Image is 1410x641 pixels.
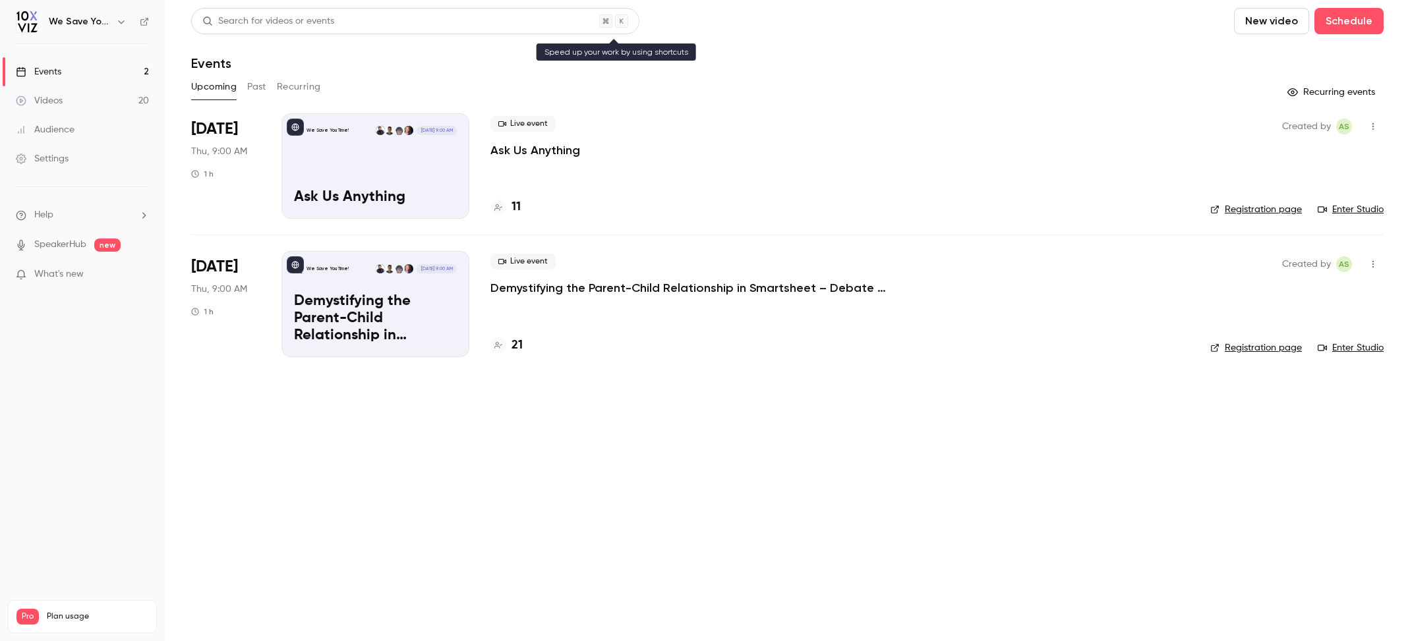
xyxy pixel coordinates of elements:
a: Enter Studio [1318,203,1384,216]
a: 21 [490,337,523,354]
h4: 21 [512,337,523,354]
img: We Save You Time! [16,11,38,32]
div: Settings [16,152,69,165]
img: Dustin Wise [376,264,385,273]
div: Videos [16,94,63,107]
span: [DATE] 9:00 AM [417,264,456,273]
button: New video [1234,8,1309,34]
a: Registration page [1210,203,1302,216]
button: Schedule [1314,8,1384,34]
button: Recurring events [1281,82,1384,103]
span: Created by [1282,119,1331,134]
span: Plan usage [47,611,148,622]
span: Live event [490,116,556,132]
img: Dustin Wise [376,126,385,135]
div: Events [16,65,61,78]
a: Demystifying the Parent-Child Relationship in Smartsheet – Debate at the Dinner Table [490,280,886,296]
span: Pro [16,609,39,625]
button: Upcoming [191,76,237,98]
p: Demystifying the Parent-Child Relationship in Smartsheet – Debate at the Dinner Table [294,293,457,344]
p: We Save You Time! [307,127,349,134]
img: Jennifer Jones [404,264,413,273]
a: Ask Us Anything [490,142,580,158]
h6: We Save You Time! [49,15,111,28]
a: 11 [490,198,521,216]
div: 1 h [191,169,214,179]
div: Search for videos or events [202,14,334,28]
span: Ashley Sage [1336,256,1352,272]
img: Ayelet Weiner [385,126,394,135]
img: Dansong Wang [394,126,403,135]
h1: Events [191,55,231,71]
a: Registration page [1210,341,1302,354]
a: Ask Us AnythingWe Save You Time!Jennifer JonesDansong WangAyelet WeinerDustin Wise[DATE] 9:00 AMA... [281,113,469,219]
a: Demystifying the Parent-Child Relationship in Smartsheet – Debate at the Dinner Table We Save You... [281,251,469,356]
span: new [94,238,121,252]
p: Ask Us Anything [294,189,457,206]
span: [DATE] [191,119,238,140]
a: Enter Studio [1318,341,1384,354]
div: 1 h [191,306,214,317]
span: Help [34,208,53,222]
a: SpeakerHub [34,238,86,252]
p: We Save You Time! [307,265,349,272]
span: AS [1339,256,1349,272]
span: Thu, 9:00 AM [191,283,247,296]
img: Dansong Wang [394,264,403,273]
img: Ayelet Weiner [385,264,394,273]
span: [DATE] [191,256,238,277]
button: Recurring [277,76,321,98]
span: Thu, 9:00 AM [191,145,247,158]
div: Audience [16,123,74,136]
span: Created by [1282,256,1331,272]
span: Live event [490,254,556,269]
img: Jennifer Jones [404,126,413,135]
button: Past [247,76,266,98]
span: AS [1339,119,1349,134]
li: help-dropdown-opener [16,208,149,222]
iframe: Noticeable Trigger [133,269,149,281]
div: Aug 21 Thu, 9:00 AM (America/Denver) [191,113,260,219]
span: [DATE] 9:00 AM [417,126,456,135]
span: What's new [34,267,84,281]
h4: 11 [512,198,521,216]
span: Ashley Sage [1336,119,1352,134]
div: Sep 4 Thu, 9:00 AM (America/Denver) [191,251,260,356]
